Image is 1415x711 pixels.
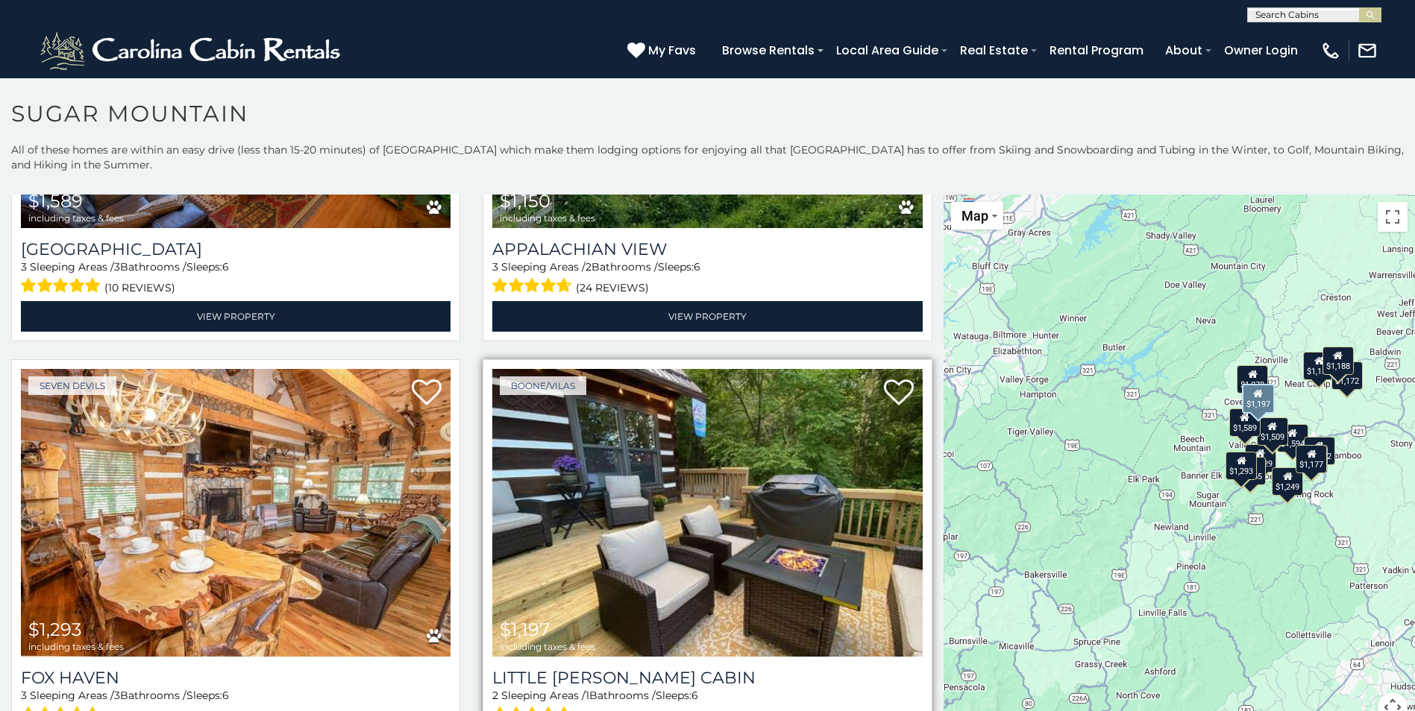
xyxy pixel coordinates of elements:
a: Real Estate [953,37,1035,63]
div: $1,122 [1304,437,1335,465]
a: Rental Program [1042,37,1151,63]
div: $1,172 [1331,361,1363,390]
div: $1,589 [1229,408,1261,437]
span: 3 [492,260,498,274]
span: $1,293 [28,619,82,640]
div: $1,188 [1322,347,1353,375]
a: View Property [492,301,922,332]
span: Map [961,208,988,224]
span: 2 [492,689,498,702]
span: 3 [21,260,27,274]
div: $1,293 [1226,452,1257,480]
a: Local Area Guide [829,37,946,63]
div: $1,594 [1277,424,1308,452]
span: $1,150 [500,190,550,212]
span: My Favs [648,41,696,60]
div: $1,509 [1257,417,1288,446]
a: Add to favorites [884,378,914,409]
span: $1,197 [500,619,550,640]
div: $1,150 [1303,352,1334,380]
span: (10 reviews) [104,278,175,297]
div: Sleeping Areas / Bathrooms / Sleeps: [21,259,451,297]
a: My Favs [627,41,700,60]
span: 6 [694,260,700,274]
img: mail-regular-white.png [1357,40,1378,61]
div: $1,197 [1242,384,1275,414]
a: Seven Devils [28,376,116,395]
span: (24 reviews) [576,278,649,297]
img: Little Birdsong Cabin [492,369,922,657]
div: $1,029 [1244,444,1276,473]
a: Appalachian View [492,239,922,259]
a: Fox Haven [21,668,451,688]
span: including taxes & fees [28,642,124,651]
a: Add to favorites [412,378,442,409]
span: 2 [586,260,592,274]
a: Browse Rentals [715,37,822,63]
div: $1,249 [1272,467,1303,496]
div: $1,177 [1296,445,1327,473]
a: Owner Login [1217,37,1305,63]
div: $1,078 [1237,365,1268,394]
span: including taxes & fees [28,213,124,223]
h3: River Valley View [21,239,451,259]
img: White-1-2.png [37,28,347,73]
img: Fox Haven [21,369,451,657]
span: including taxes & fees [500,642,595,651]
span: 3 [114,260,120,274]
a: About [1158,37,1210,63]
a: View Property [21,301,451,332]
span: 3 [21,689,27,702]
button: Change map style [951,202,1003,230]
a: Boone/Vilas [500,376,586,395]
span: 6 [222,689,229,702]
span: 6 [691,689,698,702]
div: $1,581 [1296,445,1328,473]
a: Little [PERSON_NAME] Cabin [492,668,922,688]
h3: Little Birdsong Cabin [492,668,922,688]
span: $1,589 [28,190,83,212]
img: phone-regular-white.png [1320,40,1341,61]
button: Toggle fullscreen view [1378,202,1408,232]
span: including taxes & fees [500,213,595,223]
a: Little Birdsong Cabin $1,197 including taxes & fees [492,369,922,657]
a: Fox Haven $1,293 including taxes & fees [21,369,451,657]
span: 1 [586,689,589,702]
div: $1,655 [1234,457,1265,485]
a: [GEOGRAPHIC_DATA] [21,239,451,259]
span: 3 [114,689,120,702]
div: Sleeping Areas / Bathrooms / Sleeps: [492,259,922,297]
span: 6 [222,260,229,274]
